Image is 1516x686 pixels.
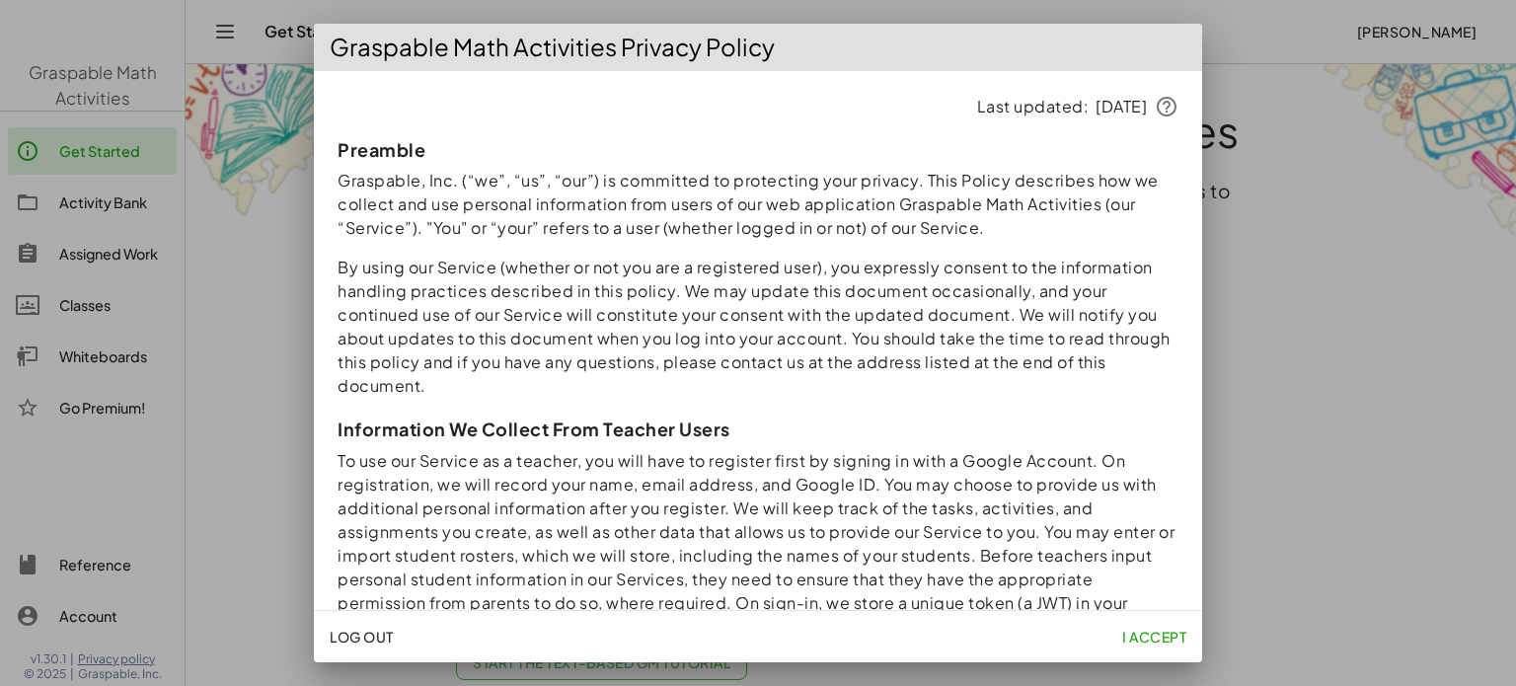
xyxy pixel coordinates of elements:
p: Last updated: [DATE] [338,95,1178,118]
span: I accept [1122,628,1186,646]
h3: Information We Collect From Teacher Users [338,418,1178,440]
button: Log Out [322,619,402,654]
h3: Preamble [338,138,1178,161]
button: I accept [1114,619,1194,654]
span: Log Out [330,628,394,646]
div: Graspable Math Activities Privacy Policy [314,24,1202,71]
p: To use our Service as a teacher, you will have to register first by signing in with a Google Acco... [338,449,1178,639]
p: Graspable, Inc. (“we”, “us”, “our”) is committed to protecting your privacy. This Policy describe... [338,169,1178,240]
p: By using our Service (whether or not you are a registered user), you expressly consent to the inf... [338,256,1178,398]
